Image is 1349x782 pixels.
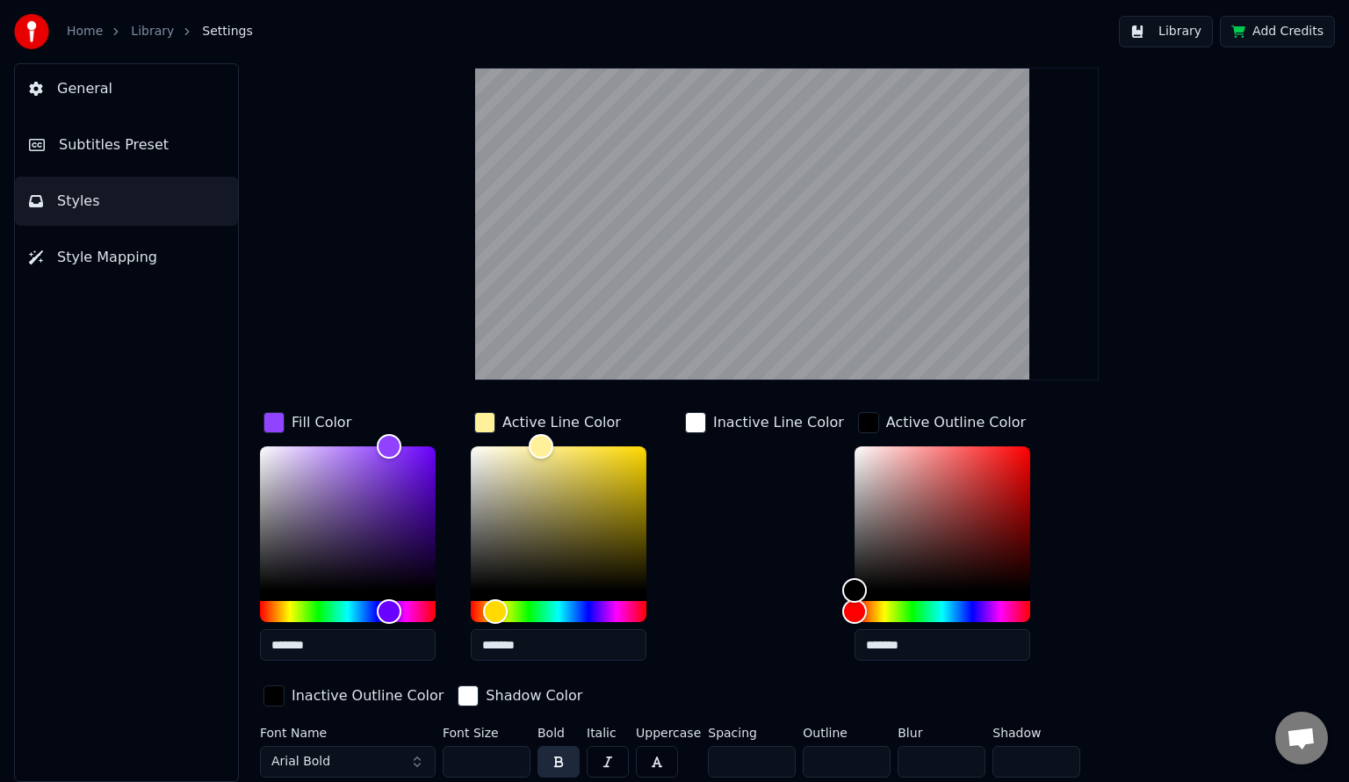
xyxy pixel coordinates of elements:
label: Bold [537,727,580,739]
span: Settings [202,23,252,40]
div: Active Outline Color [886,412,1026,433]
nav: breadcrumb [67,23,253,40]
div: Hue [855,601,1030,622]
span: Arial Bold [271,753,330,771]
span: General [57,78,112,99]
div: Hue [260,601,436,622]
label: Uppercase [636,727,701,739]
span: Style Mapping [57,247,157,268]
button: Shadow Color [454,682,586,710]
img: youka [14,14,49,49]
label: Italic [587,727,629,739]
div: Color [471,446,646,590]
label: Font Name [260,727,436,739]
button: Inactive Outline Color [260,682,447,710]
div: Hue [471,601,646,622]
label: Blur [898,727,985,739]
a: Library [131,23,174,40]
button: General [15,64,238,113]
button: Active Outline Color [855,409,1029,437]
button: Add Credits [1220,16,1335,47]
button: Inactive Line Color [682,409,848,437]
button: Subtitles Preset [15,120,238,170]
button: Active Line Color [471,409,624,437]
div: Shadow Color [486,685,582,706]
div: Inactive Outline Color [292,685,444,706]
button: Styles [15,177,238,226]
span: Subtitles Preset [59,134,169,156]
button: Fill Color [260,409,355,437]
a: Open chat [1275,712,1328,764]
a: Home [67,23,103,40]
label: Font Size [443,727,530,739]
div: Fill Color [292,412,351,433]
span: Styles [57,191,100,212]
label: Spacing [708,727,796,739]
button: Style Mapping [15,233,238,282]
label: Shadow [992,727,1080,739]
div: Active Line Color [502,412,621,433]
div: Inactive Line Color [713,412,844,433]
div: Color [855,446,1030,590]
label: Outline [803,727,891,739]
div: Color [260,446,436,590]
button: Library [1119,16,1213,47]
